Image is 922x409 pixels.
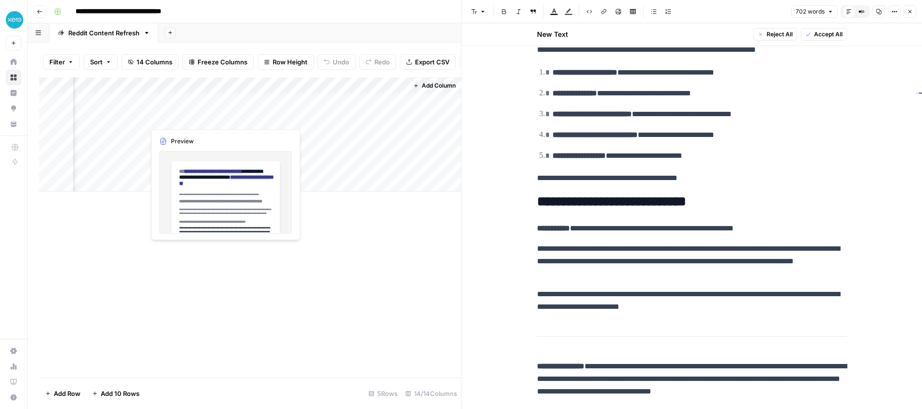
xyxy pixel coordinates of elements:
button: Accept All [801,28,847,41]
a: Settings [6,343,21,359]
span: Filter [49,57,65,67]
span: Add 10 Rows [101,389,139,398]
button: Add Row [39,386,86,401]
button: Add Column [409,79,460,92]
button: Workspace: XeroOps [6,8,21,32]
span: Freeze Columns [198,57,247,67]
span: Add Row [54,389,80,398]
img: XeroOps Logo [6,11,23,29]
a: Home [6,54,21,70]
button: Freeze Columns [183,54,254,70]
button: Row Height [258,54,314,70]
a: Insights [6,85,21,101]
span: Row Height [273,57,307,67]
button: Undo [318,54,355,70]
h2: New Text [537,30,568,39]
button: Help + Support [6,390,21,405]
div: Reddit Content Refresh [68,28,139,38]
button: Filter [43,54,80,70]
button: Reject All [753,28,797,41]
span: Accept All [814,30,843,39]
button: Export CSV [400,54,456,70]
span: 702 words [796,7,825,16]
span: 14 Columns [137,57,172,67]
a: Opportunities [6,101,21,116]
span: Add Column [422,81,456,90]
span: Reject All [767,30,793,39]
button: 14 Columns [122,54,179,70]
div: 5 Rows [365,386,401,401]
div: 14/14 Columns [401,386,461,401]
a: Usage [6,359,21,374]
span: Undo [333,57,349,67]
a: Reddit Content Refresh [49,23,158,43]
button: Redo [359,54,396,70]
a: Your Data [6,116,21,132]
span: Sort [90,57,103,67]
button: Sort [84,54,118,70]
a: Browse [6,70,21,85]
a: Learning Hub [6,374,21,390]
button: Add 10 Rows [86,386,145,401]
span: Export CSV [415,57,449,67]
span: Redo [374,57,390,67]
button: 702 words [791,5,838,18]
